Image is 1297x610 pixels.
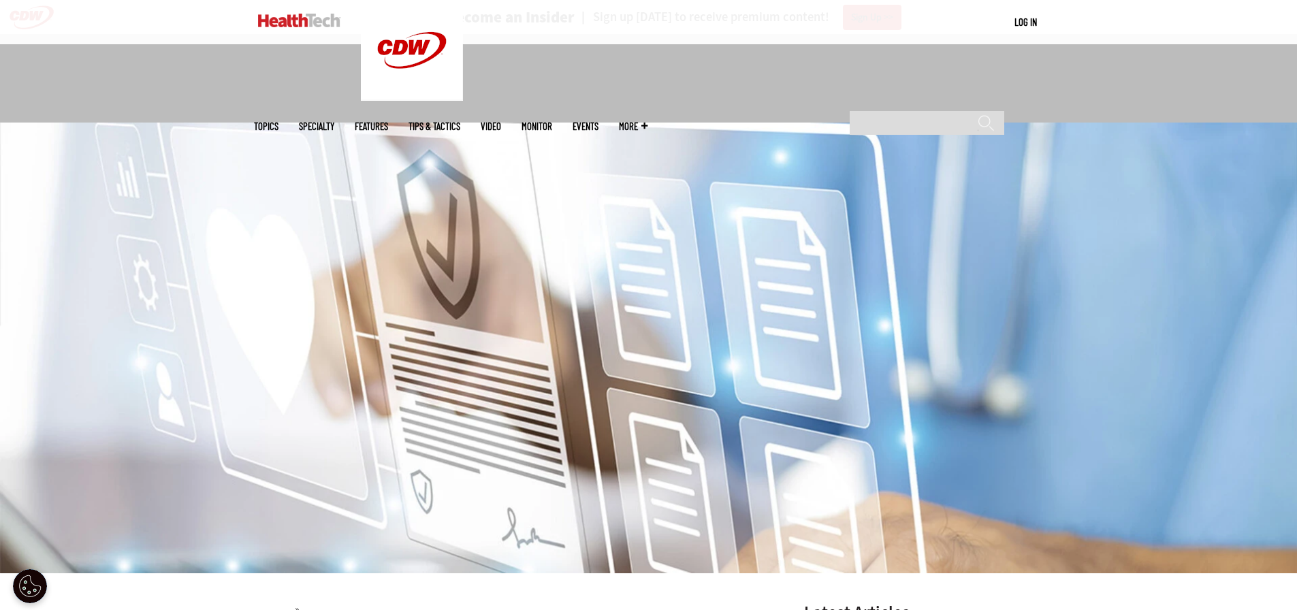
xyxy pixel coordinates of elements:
span: More [619,121,647,131]
div: Cookie Settings [13,569,47,603]
img: Home [258,14,340,27]
span: Topics [254,121,278,131]
a: Tips & Tactics [409,121,460,131]
button: Open Preferences [13,569,47,603]
a: Video [481,121,501,131]
a: Events [573,121,598,131]
div: User menu [1014,15,1037,29]
a: Features [355,121,388,131]
span: Specialty [299,121,334,131]
a: MonITor [522,121,552,131]
a: Log in [1014,16,1037,28]
a: CDW [361,90,463,104]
